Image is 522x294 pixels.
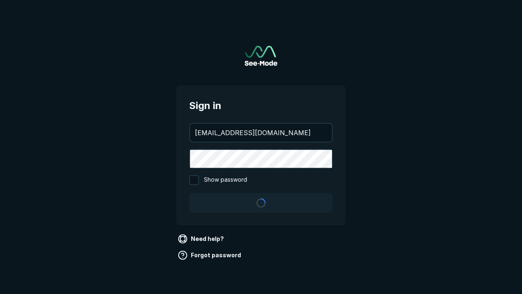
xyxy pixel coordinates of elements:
a: Go to sign in [245,46,277,66]
span: Show password [204,175,247,185]
a: Forgot password [176,249,244,262]
img: See-Mode Logo [245,46,277,66]
a: Need help? [176,232,227,245]
input: your@email.com [190,124,332,142]
span: Sign in [189,98,333,113]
